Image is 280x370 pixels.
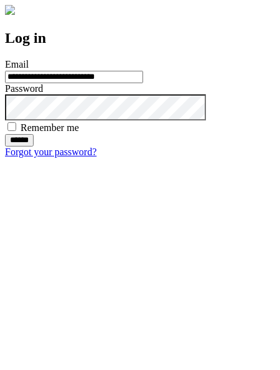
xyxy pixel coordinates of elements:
label: Email [5,59,29,70]
img: logo-4e3dc11c47720685a147b03b5a06dd966a58ff35d612b21f08c02c0306f2b779.png [5,5,15,15]
h2: Log in [5,30,275,47]
label: Remember me [21,122,79,133]
a: Forgot your password? [5,147,96,157]
label: Password [5,83,43,94]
